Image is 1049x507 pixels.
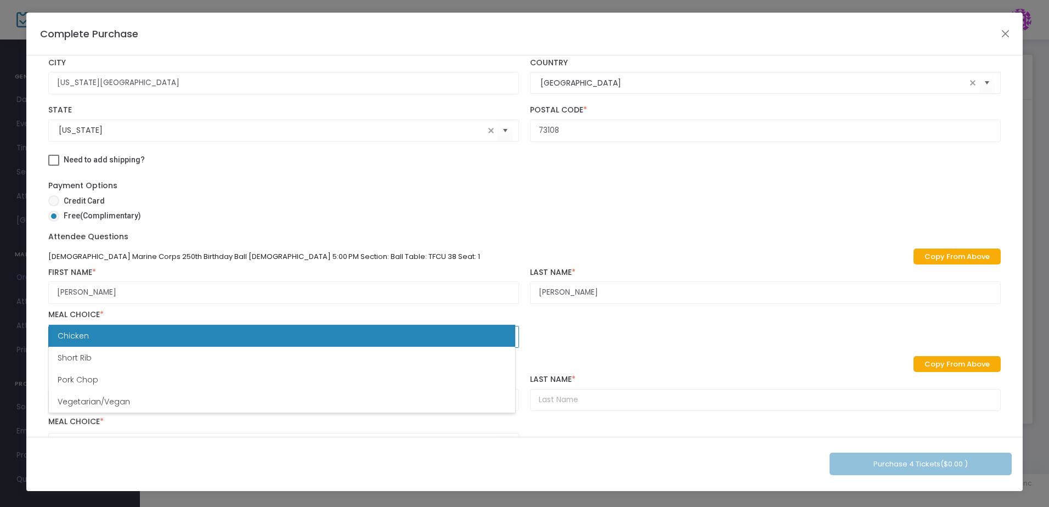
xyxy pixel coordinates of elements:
[59,195,105,207] span: Credit Card
[64,155,145,164] span: Need to add shipping?
[40,26,138,41] h4: Complete Purchase
[48,251,480,262] span: [DEMOGRAPHIC_DATA] Marine Corps 250th Birthday Ball [DEMOGRAPHIC_DATA] 5:00 PM Section: Ball Tabl...
[530,389,1001,412] input: Last Name
[530,58,1001,68] label: Country
[979,72,995,94] button: Select
[80,211,141,220] span: (Complimentary)
[913,356,1001,372] a: Copy From Above
[966,76,979,89] span: clear
[530,268,1001,278] label: Last Name
[48,180,117,191] label: Payment Options
[58,396,130,407] span: Vegetarian/Vegan
[540,77,966,89] input: Select Country
[48,231,128,243] label: Attendee Questions
[530,281,1001,304] input: Last Name
[48,58,519,68] label: City
[530,375,1001,385] label: Last Name
[48,105,519,115] label: State
[530,105,1001,115] label: Postal Code
[48,72,519,94] input: City
[999,26,1013,41] button: Close
[498,119,513,142] button: Select
[48,310,104,320] label: Meal Choice
[48,268,519,278] label: First Name
[58,374,98,385] span: Pork Chop
[48,281,519,304] input: First Name
[48,417,104,427] label: Meal Choice
[59,210,141,222] span: Free
[58,352,92,363] span: Short Rib
[530,120,1001,142] input: Postal Code
[913,249,1001,264] a: Copy From Above
[59,125,484,136] input: Select State
[58,330,89,341] span: Chicken
[484,124,498,137] span: clear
